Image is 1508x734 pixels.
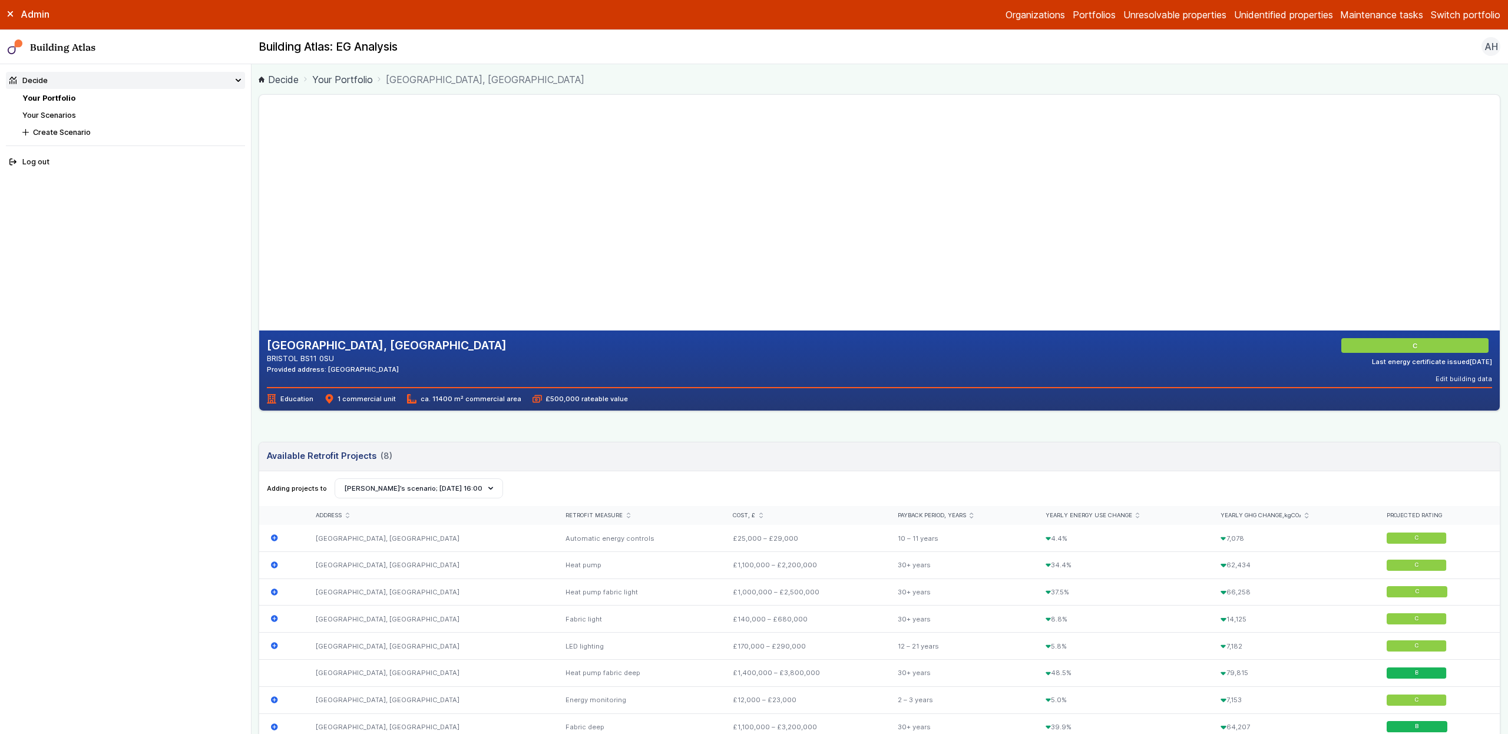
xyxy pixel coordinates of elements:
a: Your Portfolio [312,72,373,87]
span: 1 commercial unit [325,394,396,404]
div: 79,815 [1209,660,1375,687]
span: Payback period, years [898,512,966,520]
div: [GEOGRAPHIC_DATA], [GEOGRAPHIC_DATA] [305,606,554,633]
div: £140,000 – £680,000 [722,606,887,633]
div: £170,000 – £290,000 [722,633,887,660]
span: (8) [381,449,392,462]
span: Education [267,394,313,404]
div: 34.4% [1034,551,1209,578]
span: AH [1484,39,1498,54]
div: 7,182 [1209,633,1375,660]
div: Provided address: [GEOGRAPHIC_DATA] [267,365,507,374]
div: [GEOGRAPHIC_DATA], [GEOGRAPHIC_DATA] [305,551,554,578]
div: 5.8% [1034,633,1209,660]
div: £12,000 – £23,000 [722,686,887,713]
div: 30+ years [887,578,1034,606]
span: B [1415,723,1418,731]
div: [GEOGRAPHIC_DATA], [GEOGRAPHIC_DATA] [305,578,554,606]
h2: [GEOGRAPHIC_DATA], [GEOGRAPHIC_DATA] [267,338,507,353]
span: Adding projects to [267,484,327,493]
div: 30+ years [887,660,1034,687]
address: BRISTOL BS11 0SU [267,353,507,364]
div: 48.5% [1034,660,1209,687]
span: £500,000 rateable value [533,394,628,404]
img: main-0bbd2752.svg [8,39,23,55]
div: 10 – 11 years [887,525,1034,551]
span: [GEOGRAPHIC_DATA], [GEOGRAPHIC_DATA] [386,72,584,87]
div: 66,258 [1209,578,1375,606]
div: Decide [9,75,48,86]
div: Heat pump fabric deep [554,660,722,687]
button: Create Scenario [19,124,245,141]
div: [GEOGRAPHIC_DATA], [GEOGRAPHIC_DATA] [305,660,554,687]
div: 12 – 21 years [887,633,1034,660]
h2: Building Atlas: EG Analysis [259,39,398,55]
div: Last energy certificate issued [1372,357,1492,366]
span: C [1415,696,1419,704]
div: £1,400,000 – £3,800,000 [722,660,887,687]
div: £1,000,000 – £2,500,000 [722,578,887,606]
div: Automatic energy controls [554,525,722,551]
div: Energy monitoring [554,686,722,713]
a: Portfolios [1073,8,1116,22]
span: Retrofit measure [565,512,623,520]
a: Decide [259,72,299,87]
div: Fabric light [554,606,722,633]
span: C [1415,561,1419,569]
span: C [1415,588,1419,596]
a: Your Scenarios [22,111,76,120]
span: C [1415,534,1419,542]
a: Unidentified properties [1234,8,1333,22]
div: 7,153 [1209,686,1375,713]
div: Projected rating [1387,512,1489,520]
time: [DATE] [1470,358,1492,366]
button: Log out [6,154,245,171]
div: 5.0% [1034,686,1209,713]
div: 37.5% [1034,578,1209,606]
button: Edit building data [1436,374,1492,383]
div: 30+ years [887,551,1034,578]
div: 7,078 [1209,525,1375,551]
span: kgCO₂ [1284,512,1301,518]
div: £1,100,000 – £2,200,000 [722,551,887,578]
div: £25,000 – £29,000 [722,525,887,551]
span: Yearly GHG change, [1221,512,1301,520]
span: C [1415,642,1419,650]
a: Your Portfolio [22,94,75,103]
button: Switch portfolio [1431,8,1500,22]
div: Heat pump fabric light [554,578,722,606]
button: AH [1481,37,1500,56]
div: LED lighting [554,633,722,660]
a: Organizations [1006,8,1065,22]
span: Yearly energy use change [1046,512,1132,520]
span: Cost, £ [733,512,755,520]
div: [GEOGRAPHIC_DATA], [GEOGRAPHIC_DATA] [305,525,554,551]
a: Maintenance tasks [1340,8,1423,22]
a: Unresolvable properties [1123,8,1226,22]
div: 8.8% [1034,606,1209,633]
button: [PERSON_NAME]’s scenario; [DATE] 16:00 [335,478,503,498]
div: 4.4% [1034,525,1209,551]
div: [GEOGRAPHIC_DATA], [GEOGRAPHIC_DATA] [305,633,554,660]
div: Heat pump [554,551,722,578]
div: 14,125 [1209,606,1375,633]
span: C [1415,615,1419,623]
div: [GEOGRAPHIC_DATA], [GEOGRAPHIC_DATA] [305,686,554,713]
span: B [1415,669,1418,677]
span: ca. 11400 m² commercial area [407,394,521,404]
div: 62,434 [1209,551,1375,578]
span: Address [316,512,342,520]
div: 2 – 3 years [887,686,1034,713]
summary: Decide [6,72,245,89]
span: C [1414,341,1419,351]
h3: Available Retrofit Projects [267,449,392,462]
div: 30+ years [887,606,1034,633]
